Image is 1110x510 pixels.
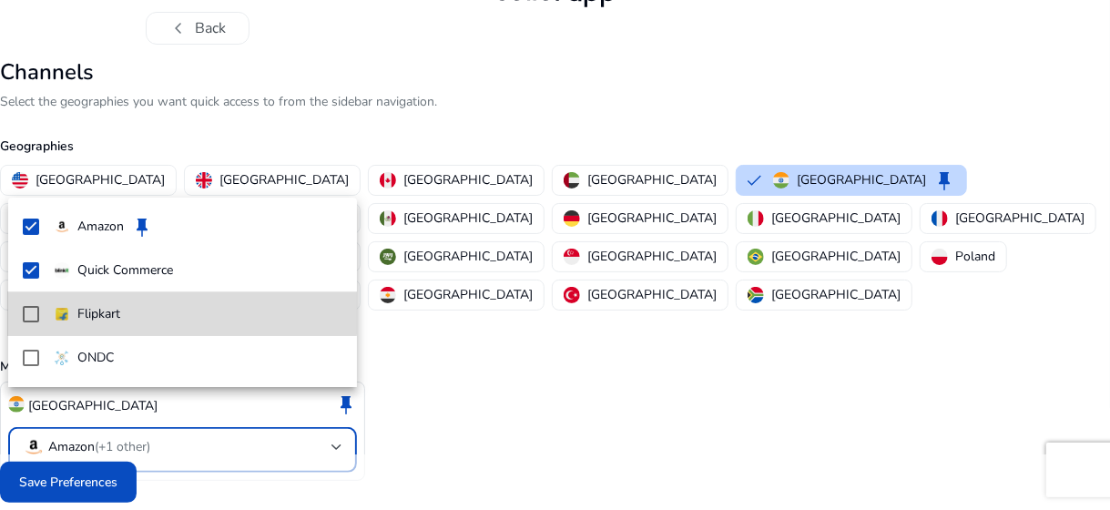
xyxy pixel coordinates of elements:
img: quick-commerce.gif [54,262,70,279]
p: Amazon [77,217,124,237]
img: ondc-sm.webp [54,350,70,366]
p: Flipkart [77,304,120,324]
p: ONDC [77,348,114,368]
p: Quick Commerce [77,260,173,280]
span: keep [131,216,153,238]
img: amazon.svg [54,219,70,235]
img: flipkart.svg [54,306,70,322]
